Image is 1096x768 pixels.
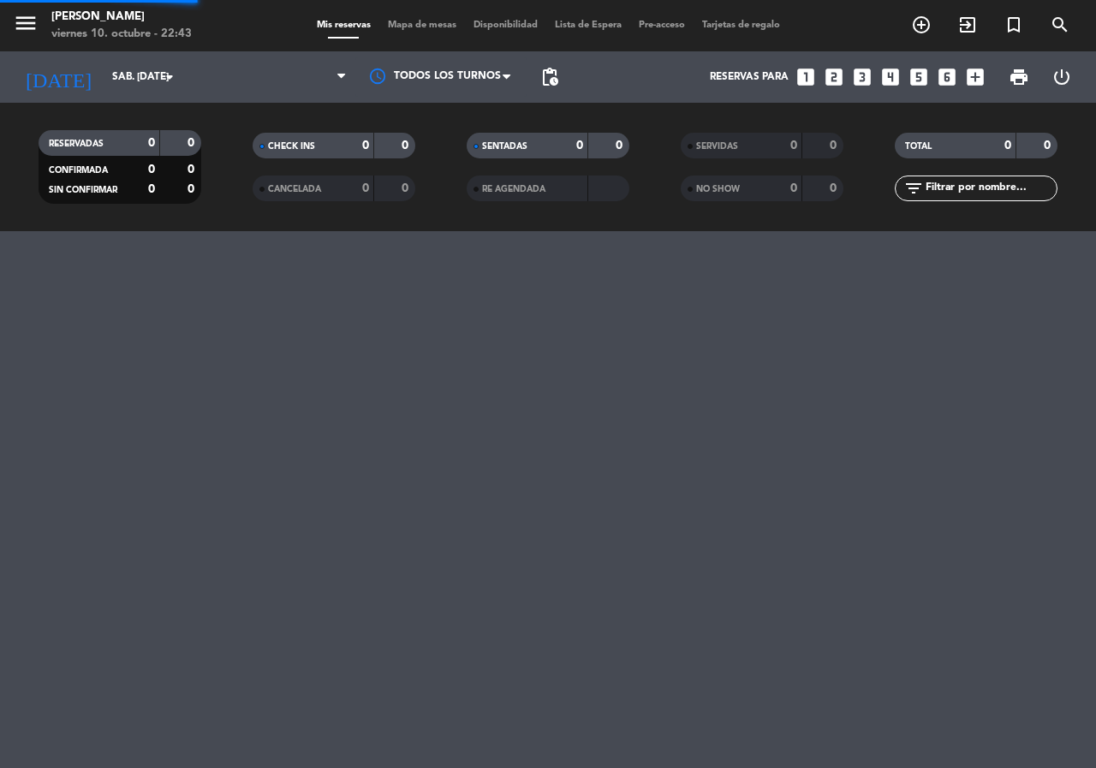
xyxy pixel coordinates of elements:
div: viernes 10. octubre - 22:43 [51,26,192,43]
span: NO SHOW [696,185,740,193]
strong: 0 [188,164,198,176]
strong: 0 [188,183,198,195]
span: CANCELADA [268,185,321,193]
input: Filtrar por nombre... [924,179,1057,198]
strong: 0 [402,140,412,152]
strong: 0 [830,182,840,194]
span: Pre-acceso [630,21,694,30]
span: RESERVADAS [49,140,104,148]
strong: 0 [362,182,369,194]
span: Mis reservas [308,21,379,30]
span: print [1009,67,1029,87]
div: [PERSON_NAME] [51,9,192,26]
span: pending_actions [539,67,560,87]
i: turned_in_not [1004,15,1024,35]
i: arrow_drop_down [159,67,180,87]
strong: 0 [402,182,412,194]
i: add_box [964,66,986,88]
i: looks_6 [936,66,958,88]
strong: 0 [576,140,583,152]
button: menu [13,10,39,42]
i: exit_to_app [957,15,978,35]
strong: 0 [148,137,155,149]
strong: 0 [790,182,797,194]
i: menu [13,10,39,36]
i: power_settings_new [1051,67,1072,87]
span: SIN CONFIRMAR [49,186,117,194]
strong: 0 [616,140,626,152]
span: SERVIDAS [696,142,738,151]
span: Tarjetas de regalo [694,21,789,30]
span: CHECK INS [268,142,315,151]
strong: 0 [148,164,155,176]
strong: 0 [362,140,369,152]
i: looks_one [795,66,817,88]
span: Reservas para [710,71,789,83]
strong: 0 [1004,140,1011,152]
span: Lista de Espera [546,21,630,30]
strong: 0 [1044,140,1054,152]
span: TOTAL [905,142,932,151]
i: [DATE] [13,58,104,96]
strong: 0 [188,137,198,149]
i: looks_two [823,66,845,88]
span: SENTADAS [482,142,527,151]
div: LOG OUT [1040,51,1083,103]
i: looks_4 [879,66,902,88]
strong: 0 [148,183,155,195]
span: RE AGENDADA [482,185,545,193]
strong: 0 [790,140,797,152]
span: Disponibilidad [465,21,546,30]
span: Mapa de mesas [379,21,465,30]
i: looks_5 [908,66,930,88]
strong: 0 [830,140,840,152]
i: add_circle_outline [911,15,932,35]
span: CONFIRMADA [49,166,108,175]
i: looks_3 [851,66,873,88]
i: search [1050,15,1070,35]
i: filter_list [903,178,924,199]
